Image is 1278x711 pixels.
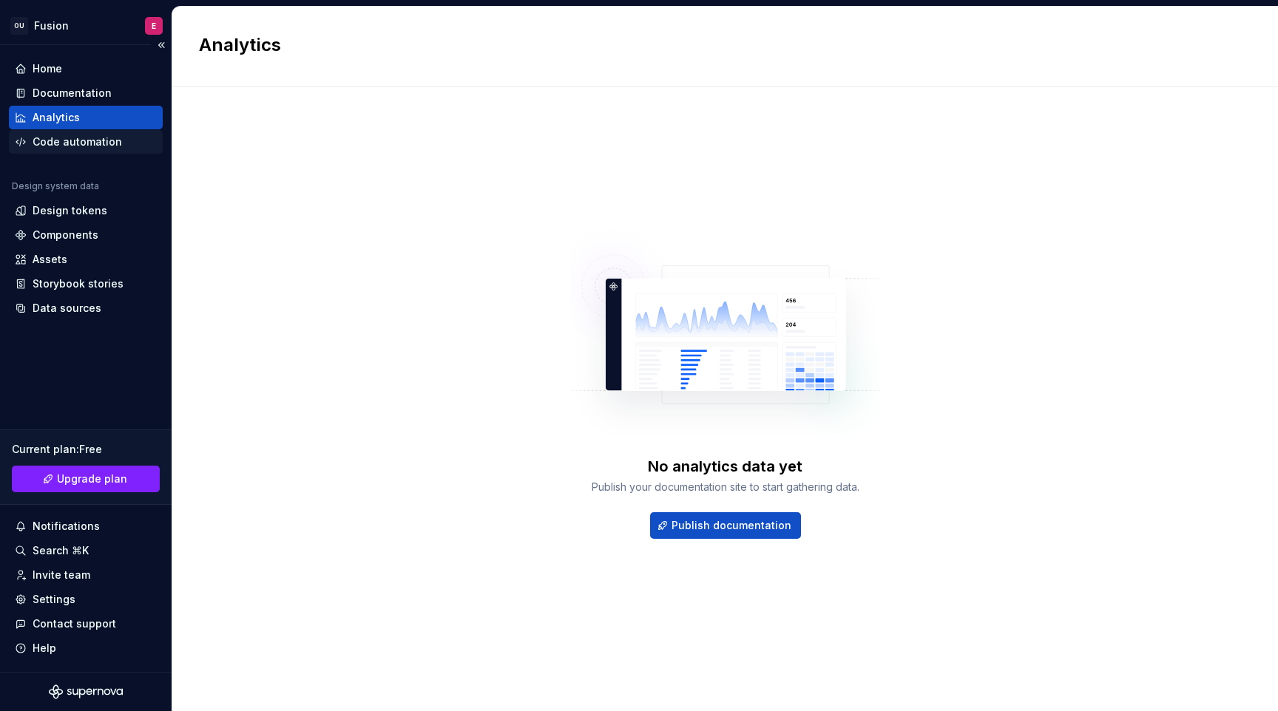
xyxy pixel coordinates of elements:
[152,20,156,32] div: E
[9,81,163,105] a: Documentation
[3,10,169,41] button: OUFusionE
[33,276,124,291] div: Storybook stories
[9,612,163,636] button: Contact support
[33,203,107,218] div: Design tokens
[33,543,89,558] div: Search ⌘K
[33,568,90,582] div: Invite team
[9,539,163,562] button: Search ⌘K
[33,641,56,656] div: Help
[9,130,163,154] a: Code automation
[9,563,163,587] a: Invite team
[33,301,101,316] div: Data sources
[199,33,1234,57] h2: Analytics
[57,472,127,486] span: Upgrade plan
[9,296,163,320] a: Data sources
[33,519,100,534] div: Notifications
[49,684,123,699] svg: Supernova Logo
[10,17,28,35] div: OU
[33,61,62,76] div: Home
[9,199,163,222] a: Design tokens
[33,616,116,631] div: Contact support
[9,223,163,247] a: Components
[12,466,160,492] a: Upgrade plan
[12,180,99,192] div: Design system data
[9,514,163,538] button: Notifications
[12,442,160,457] div: Current plan : Free
[9,636,163,660] button: Help
[33,228,98,242] div: Components
[33,135,122,149] div: Code automation
[9,106,163,129] a: Analytics
[9,588,163,611] a: Settings
[650,512,801,539] button: Publish documentation
[33,86,112,101] div: Documentation
[9,57,163,81] a: Home
[33,252,67,267] div: Assets
[9,248,163,271] a: Assets
[9,272,163,296] a: Storybook stories
[33,110,80,125] div: Analytics
[33,592,75,607] div: Settings
[151,35,172,55] button: Collapse sidebar
[648,456,802,477] div: No analytics data yet
[672,518,791,533] span: Publish documentation
[34,18,69,33] div: Fusion
[592,480,859,494] div: Publish your documentation site to start gathering data.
